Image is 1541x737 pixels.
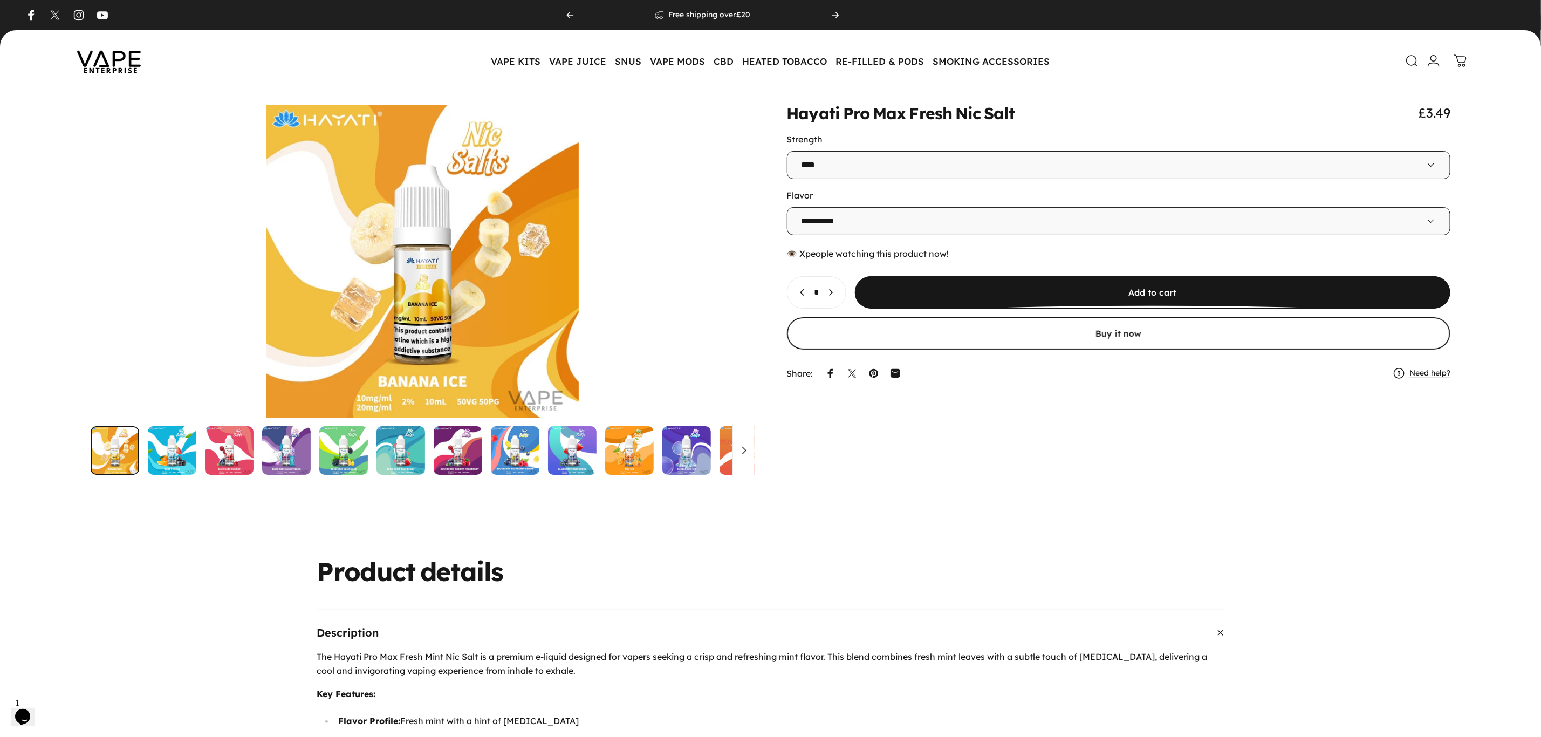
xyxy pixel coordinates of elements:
[60,36,157,86] img: Vape Enterprise
[91,105,755,418] button: Open media 1 in modal
[662,426,711,475] img: Hayati Pro Max Fresh Nic Salt
[376,426,425,475] button: Go to item
[17,17,26,26] img: logo_orange.svg
[720,426,768,475] img: Hayati Pro Max Fresh Nic Salt
[205,426,254,475] button: Go to item
[434,426,482,475] button: Go to item
[787,277,812,308] button: Decrease quantity for Hayati Pro Max Fresh Nic Salt
[28,28,119,37] div: Domain: [DOMAIN_NAME]
[262,426,311,475] button: Go to item
[605,426,654,475] button: Go to item
[787,134,823,145] label: Strength
[11,694,45,726] iframe: chat widget
[491,426,539,475] img: Hayati Pro Max Fresh Nic Salt
[317,688,376,699] strong: Key Features:
[91,426,139,475] button: Go to item
[545,50,611,72] summary: VAPE JUICE
[339,715,401,726] strong: Flavor Profile:
[821,277,846,308] button: Increase quantity for Hayati Pro Max Fresh Nic Salt
[148,426,196,475] img: Hayati Pro Max Fresh Nic Salt
[611,50,646,72] summary: SNUS
[646,50,710,72] summary: VAPE MODS
[662,426,711,475] button: Go to item
[487,50,1054,72] nav: Primary
[317,650,1224,678] p: The Hayati Pro Max Fresh Mint Nic Salt is a premium e-liquid designed for vapers seeking a crisp ...
[107,63,116,71] img: tab_keywords_by_traffic_grey.svg
[668,10,751,20] p: Free shipping over 20
[205,426,254,475] img: Hayati Pro Max Fresh Nic Salt
[855,276,1451,309] button: Add to cart
[605,426,654,475] img: Hayati Pro Max Fresh Nic Salt
[376,426,425,475] img: Hayati Pro Max Fresh Nic Salt
[548,426,597,475] img: Hayati Pro Max Fresh Nic Salt
[720,426,768,475] button: Go to item
[434,426,482,475] img: Hayati Pro Max Fresh Nic Salt
[710,50,738,72] summary: CBD
[319,426,368,475] img: Hayati Pro Max Fresh Nic Salt
[737,10,742,19] strong: £
[148,426,196,475] button: Go to item
[491,426,539,475] button: Go to item
[41,64,97,71] div: Domain Overview
[984,105,1015,121] animate-element: Salt
[787,317,1451,350] button: Buy it now
[91,105,755,475] media-gallery: Gallery Viewer
[420,558,503,584] animate-element: details
[787,248,1451,259] div: 👁️ people watching this product now!
[17,28,26,37] img: website_grey.svg
[29,63,38,71] img: tab_domain_overview_orange.svg
[548,426,597,475] button: Go to item
[317,558,415,584] animate-element: Product
[339,714,1224,728] p: Fresh mint with a hint of [MEDICAL_DATA]
[843,105,869,121] animate-element: Pro
[319,426,368,475] button: Go to item
[30,17,53,26] div: v 4.0.25
[787,190,813,201] label: Flavor
[787,369,813,378] p: Share:
[738,50,832,72] summary: HEATED TOBACCO
[317,610,1224,656] summary: Description
[1409,368,1450,378] a: Need help?
[787,105,840,121] animate-element: Hayati
[317,627,379,638] span: Description
[909,105,953,121] animate-element: Fresh
[1418,105,1450,121] span: £3.49
[91,426,139,475] img: Hayati Pro Max Fresh Nic Salt
[119,64,182,71] div: Keywords by Traffic
[262,426,311,475] img: Hayati Pro Max Fresh Nic Salt
[487,50,545,72] summary: VAPE KITS
[832,50,929,72] summary: RE-FILLED & PODS
[929,50,1054,72] summary: SMOKING ACCESSORIES
[955,105,981,121] animate-element: Nic
[1449,49,1472,73] a: 0 items
[873,105,906,121] animate-element: Max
